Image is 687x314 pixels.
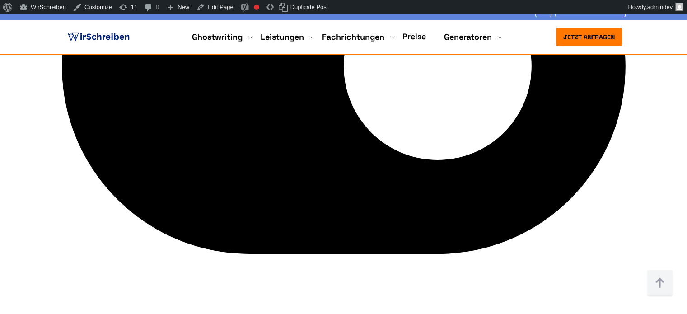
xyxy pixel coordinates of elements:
[254,5,259,10] div: Focus keyphrase not set
[556,28,622,46] button: Jetzt anfragen
[65,30,131,44] img: logo ghostwriter-österreich
[402,31,426,42] a: Preise
[646,270,673,297] img: button top
[647,4,673,10] span: admindev
[444,32,492,42] a: Generatoren
[192,32,243,42] a: Ghostwriting
[322,32,384,42] a: Fachrichtungen
[261,32,304,42] a: Leistungen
